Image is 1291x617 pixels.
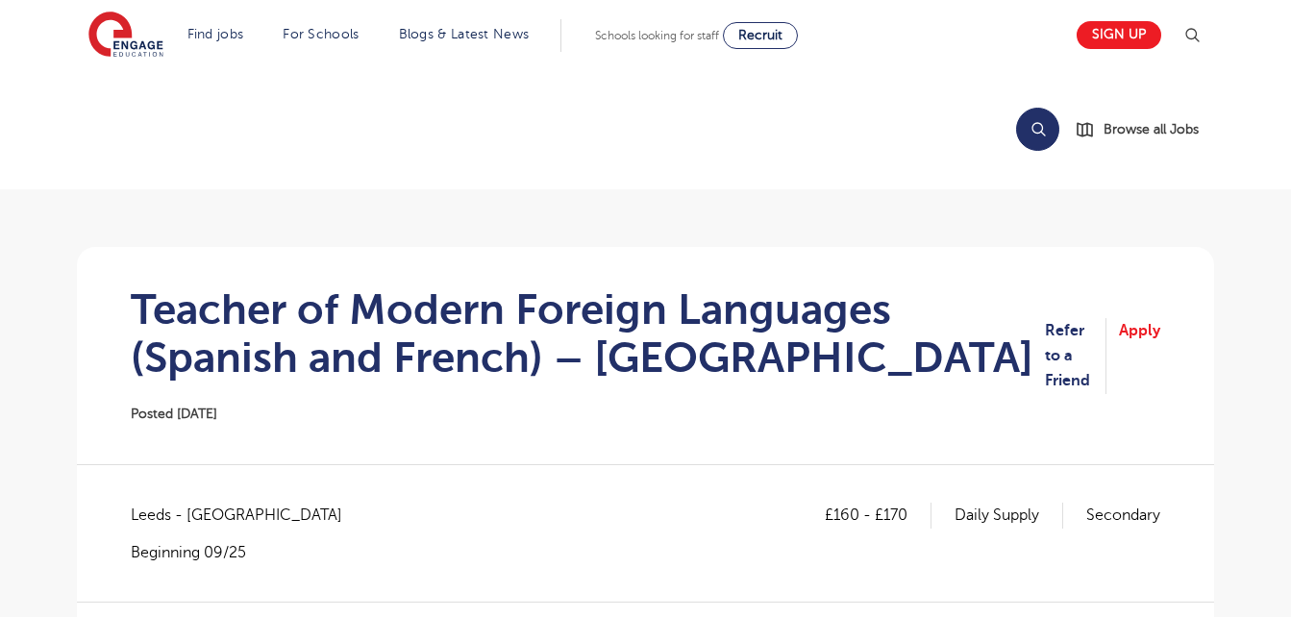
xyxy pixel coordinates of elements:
span: Browse all Jobs [1104,118,1199,140]
a: Sign up [1077,21,1161,49]
a: Refer to a Friend [1045,318,1106,394]
a: Apply [1119,318,1160,394]
a: For Schools [283,27,359,41]
span: Recruit [738,28,782,42]
h1: Teacher of Modern Foreign Languages (Spanish and French) – [GEOGRAPHIC_DATA] [131,285,1045,382]
p: Secondary [1086,503,1160,528]
span: Leeds - [GEOGRAPHIC_DATA] [131,503,361,528]
img: Engage Education [88,12,163,60]
a: Find jobs [187,27,244,41]
p: Daily Supply [955,503,1063,528]
span: Schools looking for staff [595,29,719,42]
span: Posted [DATE] [131,407,217,421]
a: Recruit [723,22,798,49]
a: Blogs & Latest News [399,27,530,41]
a: Browse all Jobs [1075,118,1214,140]
p: £160 - £170 [825,503,931,528]
button: Search [1016,108,1059,151]
p: Beginning 09/25 [131,542,361,563]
